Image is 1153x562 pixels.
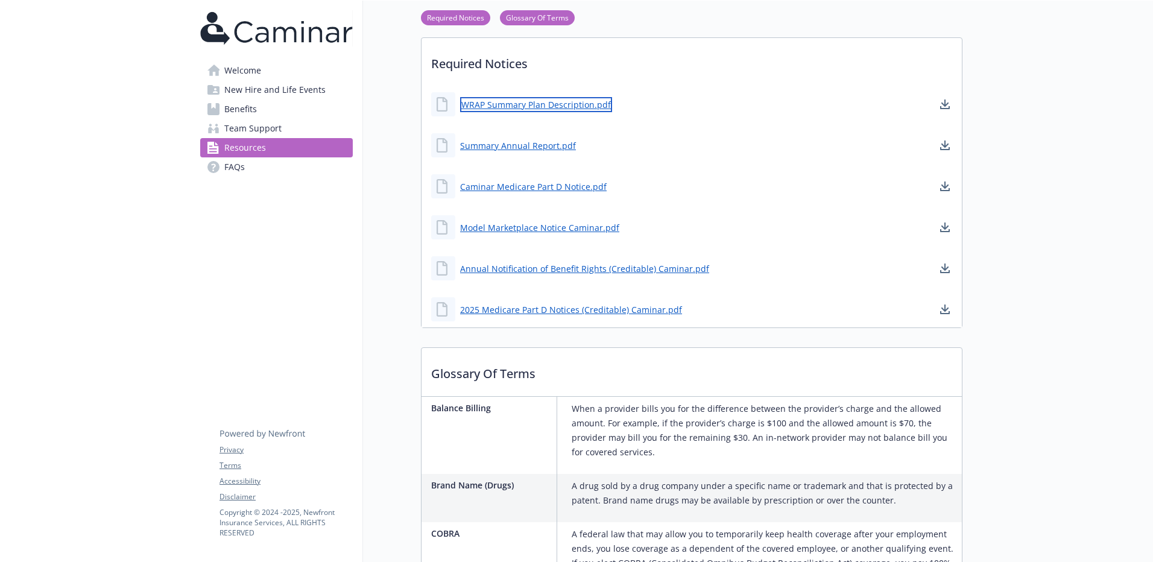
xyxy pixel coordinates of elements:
[200,80,353,99] a: New Hire and Life Events
[200,99,353,119] a: Benefits
[460,221,619,234] a: Model Marketplace Notice Caminar.pdf
[220,476,352,487] a: Accessibility
[422,38,962,83] p: Required Notices
[200,157,353,177] a: FAQs
[220,507,352,538] p: Copyright © 2024 - 2025 , Newfront Insurance Services, ALL RIGHTS RESERVED
[220,444,352,455] a: Privacy
[938,220,952,235] a: download document
[938,302,952,317] a: download document
[431,527,552,540] p: COBRA
[224,157,245,177] span: FAQs
[460,303,682,316] a: 2025 Medicare Part D Notices (Creditable) Caminar.pdf
[224,99,257,119] span: Benefits
[572,479,957,508] p: A drug sold by a drug company under a specific name or trademark and that is protected by a paten...
[460,180,607,193] a: Caminar Medicare Part D Notice.pdf
[224,138,266,157] span: Resources
[224,61,261,80] span: Welcome
[422,348,962,393] p: Glossary Of Terms
[938,97,952,112] a: download document
[421,11,490,23] a: Required Notices
[938,179,952,194] a: download document
[220,491,352,502] a: Disclaimer
[938,138,952,153] a: download document
[938,261,952,276] a: download document
[220,460,352,471] a: Terms
[460,139,576,152] a: Summary Annual Report.pdf
[224,119,282,138] span: Team Support
[200,138,353,157] a: Resources
[224,80,326,99] span: New Hire and Life Events
[431,479,552,491] p: Brand Name (Drugs)
[500,11,575,23] a: Glossary Of Terms
[572,402,957,459] p: When a provider bills you for the difference between the provider’s charge and the allowed amount...
[200,61,353,80] a: Welcome
[200,119,353,138] a: Team Support
[460,262,709,275] a: Annual Notification of Benefit Rights (Creditable) Caminar.pdf
[431,402,552,414] p: Balance Billing
[460,97,612,112] a: WRAP Summary Plan Description.pdf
